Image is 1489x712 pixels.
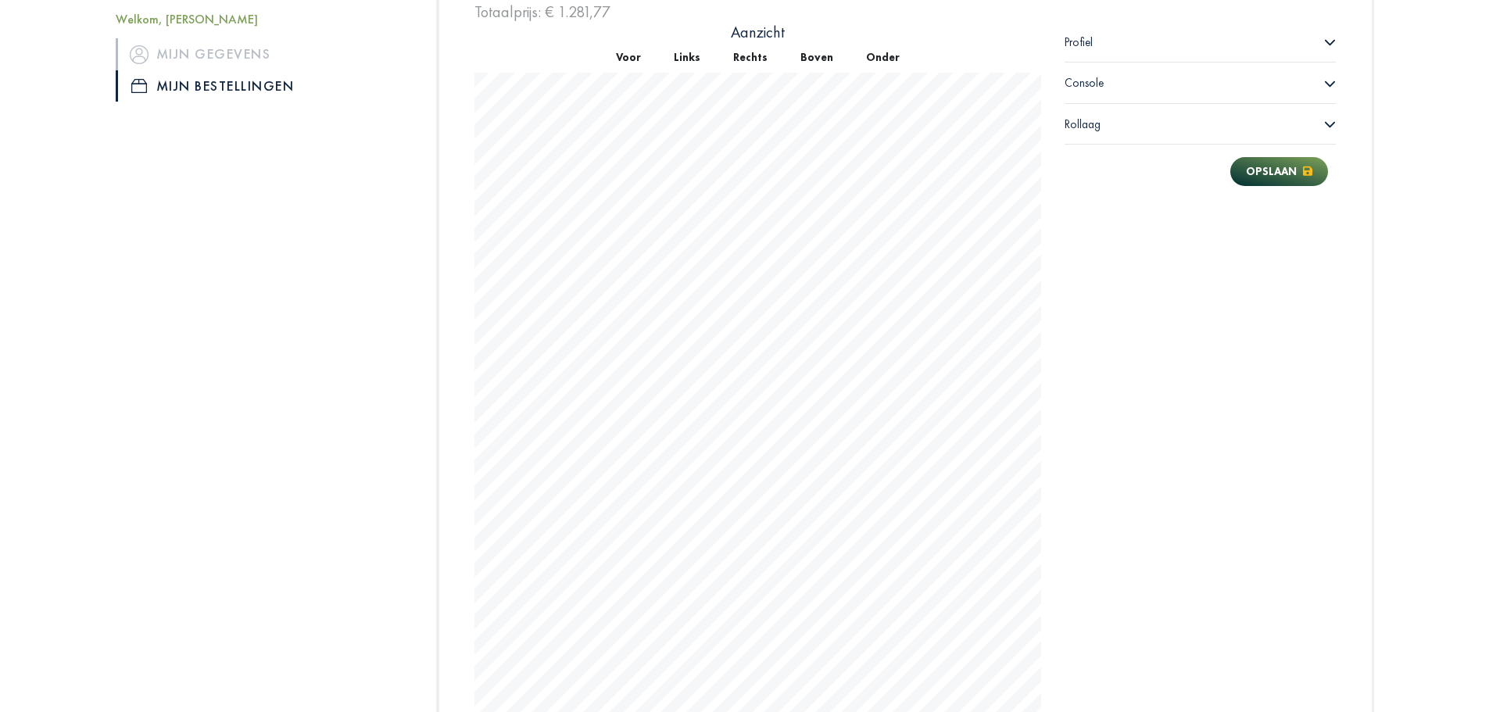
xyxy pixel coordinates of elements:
[600,42,657,73] button: Voor
[1065,75,1104,91] span: Console
[130,45,149,63] img: icon
[116,38,413,70] a: iconMijn gegevens
[850,42,916,73] button: Onder
[784,42,850,73] button: Boven
[116,12,413,27] h5: Welkom, [PERSON_NAME]
[1065,34,1093,50] span: Profiel
[717,42,784,73] button: Rechts
[116,70,413,102] a: iconMijn bestellingen
[657,42,717,73] button: Links
[474,2,1337,22] div: Totaalprijs: € 1.281,77
[731,22,785,42] span: Aanzicht
[1230,157,1328,186] button: Opslaan
[1065,116,1101,132] span: Rollaag
[131,79,147,93] img: icon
